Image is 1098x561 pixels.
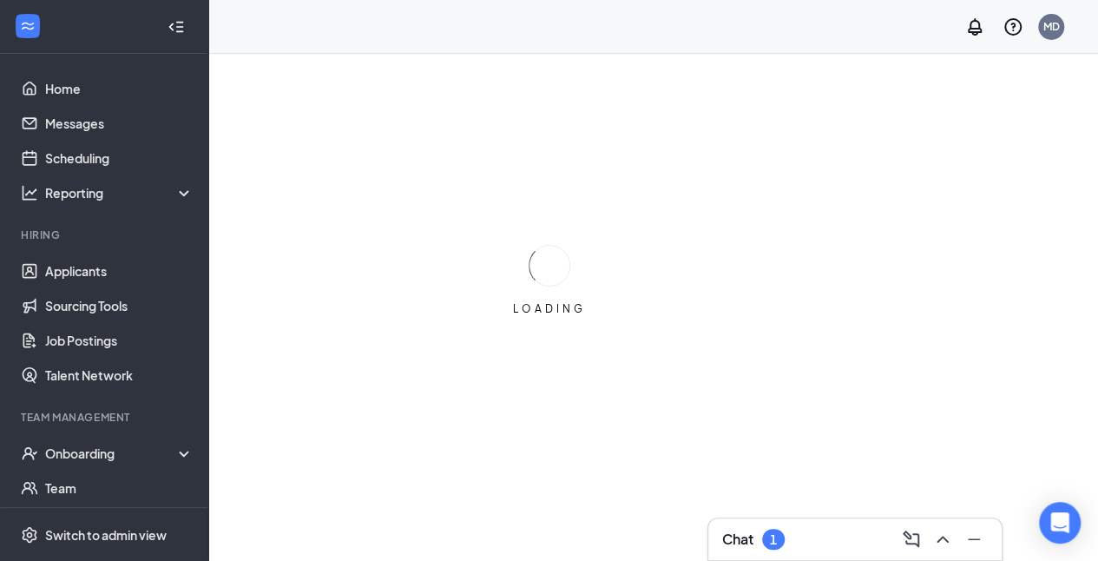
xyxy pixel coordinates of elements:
div: MD [1043,19,1060,34]
svg: Notifications [964,16,985,37]
a: Talent Network [45,358,194,393]
div: Reporting [45,184,194,201]
button: ComposeMessage [897,525,925,553]
svg: Analysis [21,184,38,201]
div: Switch to admin view [45,526,167,544]
div: Team Management [21,410,190,425]
svg: ComposeMessage [901,529,922,550]
svg: UserCheck [21,445,38,462]
svg: Minimize [963,529,984,550]
div: LOADING [506,301,593,316]
a: Home [45,71,194,106]
svg: Settings [21,526,38,544]
h3: Chat [722,530,753,549]
a: Team [45,471,194,505]
svg: WorkstreamLogo [19,17,36,35]
a: Scheduling [45,141,194,175]
a: Messages [45,106,194,141]
a: Job Postings [45,323,194,358]
svg: QuestionInfo [1003,16,1023,37]
a: Sourcing Tools [45,288,194,323]
div: Onboarding [45,445,179,462]
div: Open Intercom Messenger [1039,502,1081,544]
svg: Collapse [168,18,185,36]
button: Minimize [960,525,988,553]
a: DocumentsCrown [45,505,194,540]
a: Applicants [45,254,194,288]
div: 1 [770,532,777,547]
svg: ChevronUp [932,529,953,550]
div: Hiring [21,228,190,242]
button: ChevronUp [929,525,957,553]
